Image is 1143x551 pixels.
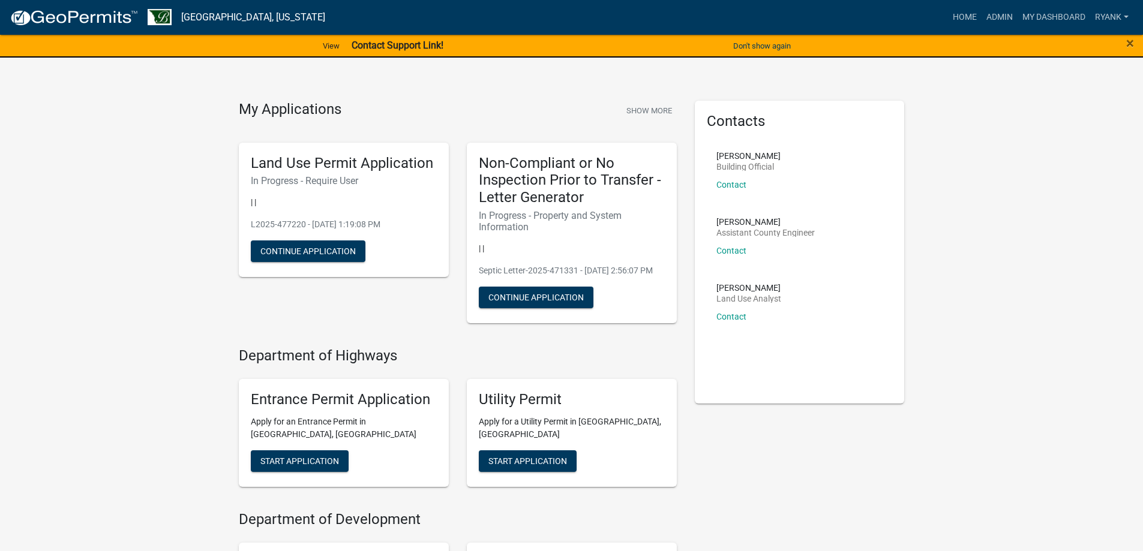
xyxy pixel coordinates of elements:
[479,155,665,206] h5: Non-Compliant or No Inspection Prior to Transfer - Letter Generator
[479,287,593,308] button: Continue Application
[479,391,665,408] h5: Utility Permit
[479,242,665,255] p: | |
[982,6,1018,29] a: Admin
[251,391,437,408] h5: Entrance Permit Application
[1126,36,1134,50] button: Close
[251,196,437,209] p: | |
[352,40,443,51] strong: Contact Support Link!
[716,284,781,292] p: [PERSON_NAME]
[622,101,677,121] button: Show More
[148,9,172,25] img: Benton County, Minnesota
[479,264,665,277] p: Septic Letter-2025-471331 - [DATE] 2:56:07 PM
[251,415,437,441] p: Apply for an Entrance Permit in [GEOGRAPHIC_DATA], [GEOGRAPHIC_DATA]
[479,210,665,233] h6: In Progress - Property and System Information
[1090,6,1133,29] a: RyanK
[948,6,982,29] a: Home
[716,180,746,189] a: Contact
[707,113,893,130] h5: Contacts
[1018,6,1090,29] a: My Dashboard
[716,294,781,303] p: Land Use Analyst
[716,228,815,237] p: Assistant County Engineer
[251,155,437,172] h5: Land Use Permit Application
[239,101,341,119] h4: My Applications
[318,36,344,56] a: View
[239,347,677,365] h4: Department of Highways
[716,246,746,255] a: Contact
[716,218,815,226] p: [PERSON_NAME]
[181,7,325,28] a: [GEOGRAPHIC_DATA], [US_STATE]
[260,456,339,465] span: Start Application
[479,450,577,472] button: Start Application
[251,450,349,472] button: Start Application
[239,511,677,528] h4: Department of Development
[728,36,796,56] button: Don't show again
[251,218,437,231] p: L2025-477220 - [DATE] 1:19:08 PM
[488,456,567,465] span: Start Application
[716,312,746,321] a: Contact
[251,175,437,186] h6: In Progress - Require User
[716,162,781,171] p: Building Official
[479,415,665,441] p: Apply for a Utility Permit in [GEOGRAPHIC_DATA], [GEOGRAPHIC_DATA]
[251,240,365,262] button: Continue Application
[716,152,781,160] p: [PERSON_NAME]
[1126,35,1134,52] span: ×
